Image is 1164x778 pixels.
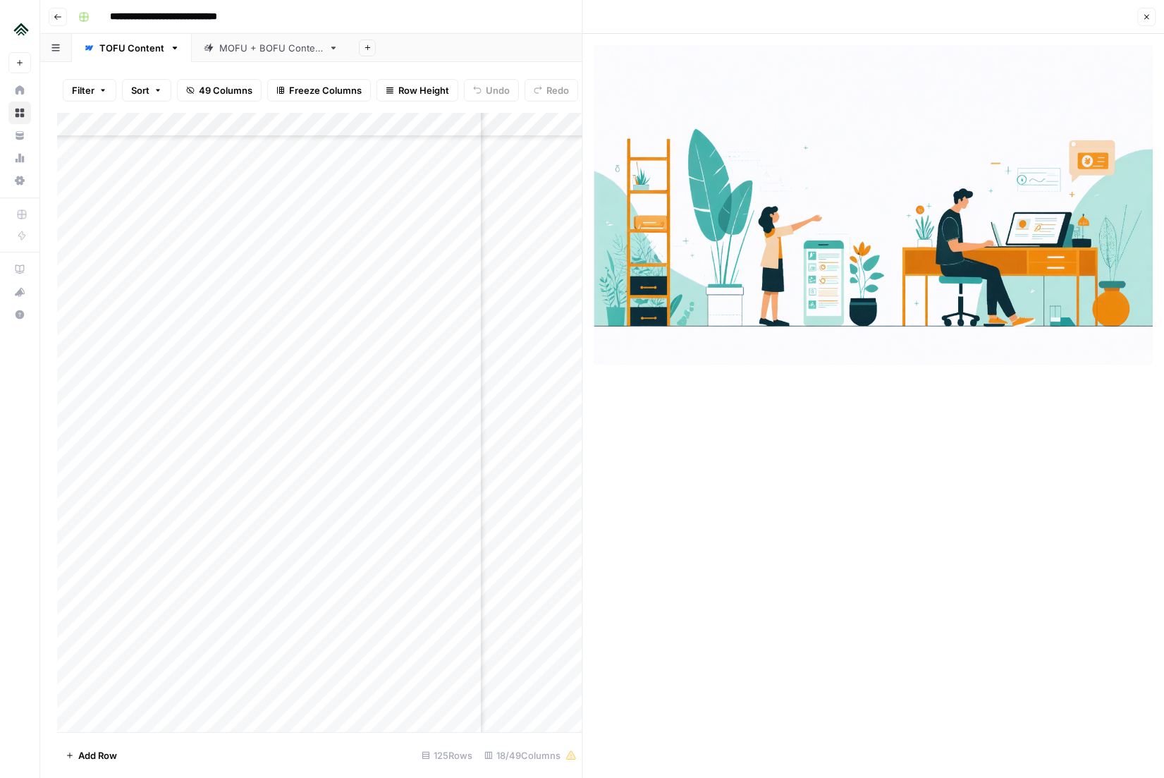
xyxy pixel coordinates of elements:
a: Browse [8,102,31,124]
a: Home [8,79,31,102]
a: MOFU + BOFU Content [192,34,350,62]
a: Your Data [8,124,31,147]
button: Sort [122,79,171,102]
button: What's new? [8,281,31,303]
div: MOFU + BOFU Content [219,41,323,55]
span: Undo [486,83,510,97]
button: 49 Columns [177,79,262,102]
div: What's new? [9,281,30,303]
span: Freeze Columns [289,83,362,97]
span: Add Row [78,748,117,762]
span: 49 Columns [199,83,252,97]
button: Help + Support [8,303,31,326]
button: Row Height [376,79,458,102]
img: Uplisting Logo [8,16,34,42]
span: Sort [131,83,149,97]
span: Redo [546,83,569,97]
a: Settings [8,169,31,192]
div: TOFU Content [99,41,164,55]
button: Freeze Columns [267,79,371,102]
button: Workspace: Uplisting [8,11,31,47]
button: Redo [525,79,578,102]
a: Usage [8,147,31,169]
div: 18/49 Columns [479,744,582,767]
div: 125 Rows [416,744,479,767]
a: TOFU Content [72,34,192,62]
span: Row Height [398,83,449,97]
button: Undo [464,79,519,102]
button: Filter [63,79,116,102]
img: Row/Cell [594,45,1153,365]
button: Add Row [57,744,125,767]
a: AirOps Academy [8,258,31,281]
span: Filter [72,83,94,97]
